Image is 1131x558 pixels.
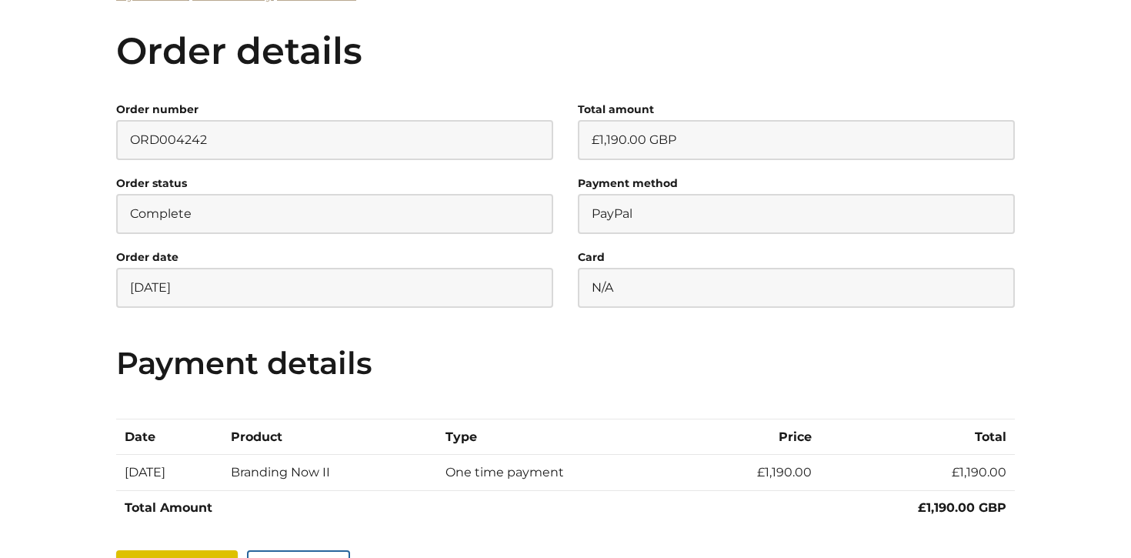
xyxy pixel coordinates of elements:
[116,194,553,234] p: Complete
[116,102,199,116] strong: Order number
[116,455,222,490] td: [DATE]
[578,102,654,116] strong: Total amount
[116,29,1015,74] h2: Order details
[578,120,1015,160] p: £1,190.00 GBP
[116,250,178,264] strong: Order date
[820,419,1015,455] th: Total
[116,120,553,160] p: ORD004242
[231,463,429,482] div: Branding Now II
[820,455,1015,490] td: £1,190.00
[918,500,1006,515] strong: £1,190.00 GBP
[688,455,820,490] td: £1,190.00
[578,176,678,190] strong: Payment method
[437,419,688,455] th: Type
[116,345,1015,382] h3: Payment details
[688,419,820,455] th: Price
[116,419,222,455] th: Date
[578,268,1015,308] p: N/A
[437,455,688,490] td: One time payment
[116,268,553,308] p: [DATE]
[578,250,605,264] strong: Card
[125,500,212,515] strong: Total Amount
[222,419,437,455] th: Product
[116,176,187,190] strong: Order status
[578,194,1015,234] p: PayPal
